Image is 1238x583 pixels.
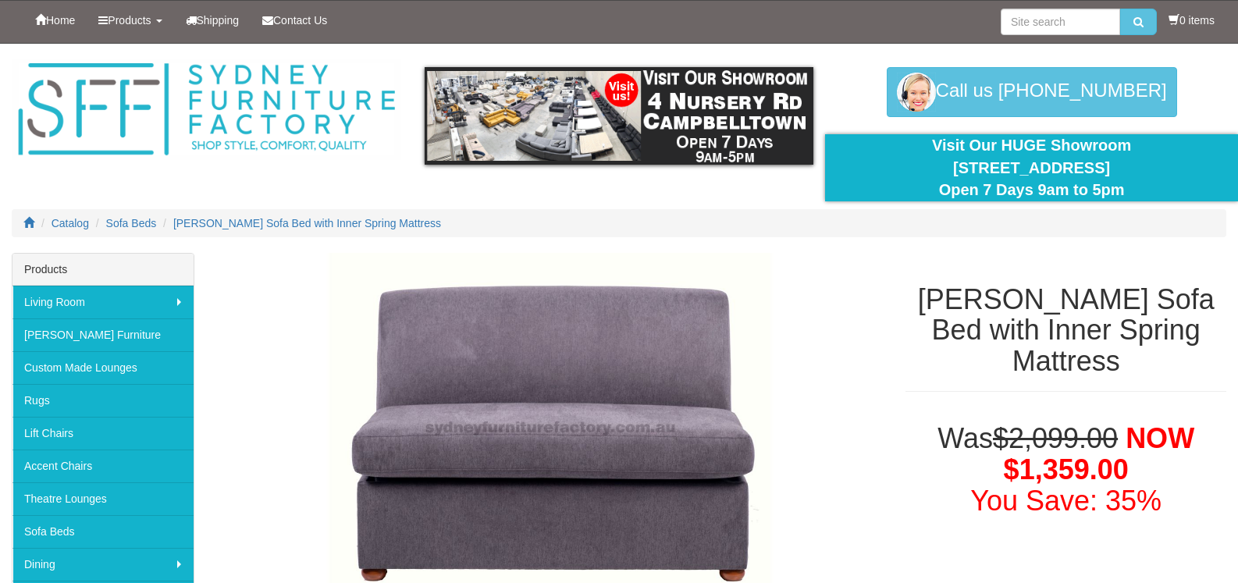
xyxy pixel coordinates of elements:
a: Accent Chairs [12,450,194,482]
a: Sofa Beds [106,217,157,229]
div: Products [12,254,194,286]
a: Products [87,1,173,40]
span: Shipping [197,14,240,27]
font: You Save: 35% [970,485,1162,517]
del: $2,099.00 [993,422,1118,454]
a: Rugs [12,384,194,417]
input: Site search [1001,9,1120,35]
a: Home [23,1,87,40]
h1: [PERSON_NAME] Sofa Bed with Inner Spring Mattress [905,284,1226,377]
img: showroom.gif [425,67,814,165]
span: Home [46,14,75,27]
div: Visit Our HUGE Showroom [STREET_ADDRESS] Open 7 Days 9am to 5pm [837,134,1226,201]
a: Custom Made Lounges [12,351,194,384]
a: Dining [12,548,194,581]
a: [PERSON_NAME] Furniture [12,318,194,351]
span: Products [108,14,151,27]
li: 0 items [1169,12,1215,28]
a: [PERSON_NAME] Sofa Bed with Inner Spring Mattress [173,217,441,229]
a: Living Room [12,286,194,318]
a: Catalog [52,217,89,229]
a: Sofa Beds [12,515,194,548]
a: Shipping [174,1,251,40]
img: Sydney Furniture Factory [12,59,401,160]
a: Lift Chairs [12,417,194,450]
a: Theatre Lounges [12,482,194,515]
span: NOW $1,359.00 [1004,422,1195,485]
h1: Was [905,423,1226,516]
span: Contact Us [273,14,327,27]
a: Contact Us [251,1,339,40]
